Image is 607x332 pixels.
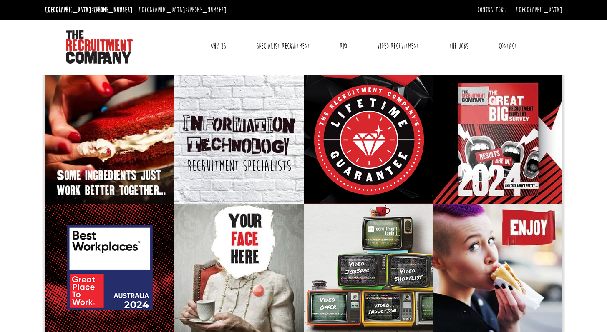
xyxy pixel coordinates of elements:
a: Contractors [477,5,506,15]
li: [GEOGRAPHIC_DATA]: [43,3,135,17]
a: [PHONE_NUMBER] [93,5,133,15]
a: Video Recruitment [371,36,425,57]
a: The Jobs [443,36,475,57]
a: Why Us [204,36,232,57]
a: [PHONE_NUMBER] [187,5,227,15]
a: RPO [334,36,353,57]
a: Contact [492,36,523,57]
a: Specialist Recruitment [250,36,316,57]
a: [GEOGRAPHIC_DATA] [516,5,562,15]
li: [GEOGRAPHIC_DATA]: [137,3,229,17]
img: The Recruitment Company [66,30,133,64]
